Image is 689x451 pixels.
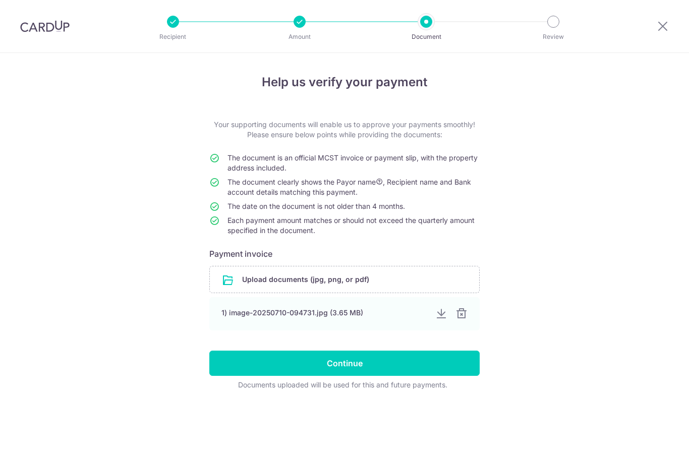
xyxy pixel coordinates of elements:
[20,20,70,32] img: CardUp
[516,32,591,42] p: Review
[227,153,478,172] span: The document is an official MCST invoice or payment slip, with the property address included.
[389,32,464,42] p: Document
[262,32,337,42] p: Amount
[209,73,480,91] h4: Help us verify your payment
[136,32,210,42] p: Recipient
[227,202,405,210] span: The date on the document is not older than 4 months.
[221,308,427,318] div: 1) image-20250710-094731.jpg (3.65 MB)
[209,120,480,140] p: Your supporting documents will enable us to approve your payments smoothly! Please ensure below p...
[209,266,480,293] div: Upload documents (jpg, png, or pdf)
[209,351,480,376] input: Continue
[209,248,480,260] h6: Payment invoice
[227,178,471,196] span: The document clearly shows the Payor name , Recipient name and Bank account details matching this...
[209,380,476,390] div: Documents uploaded will be used for this and future payments.
[227,216,475,235] span: Each payment amount matches or should not exceed the quarterly amount specified in the document.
